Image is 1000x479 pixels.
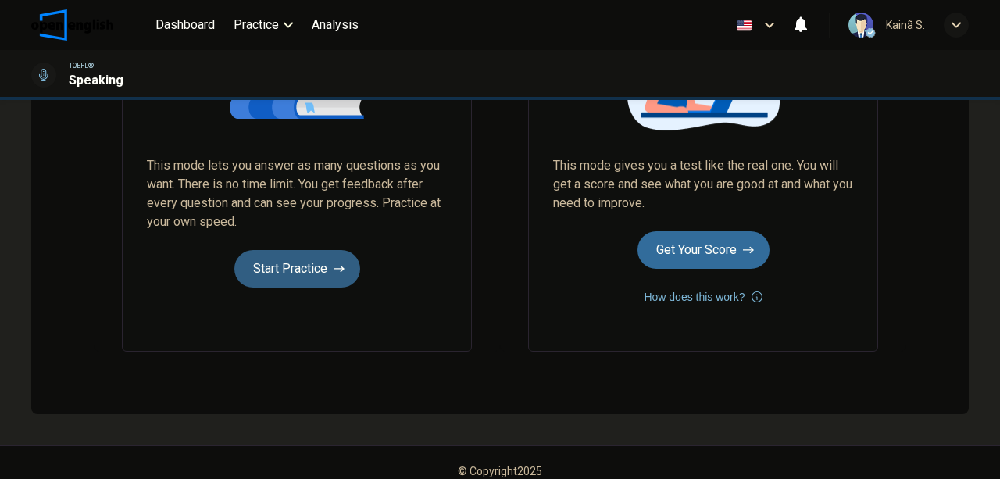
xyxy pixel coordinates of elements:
[553,156,853,213] span: This mode gives you a test like the real one. You will get a score and see what you are good at a...
[886,16,925,34] div: Kainã S.
[312,16,359,34] span: Analysis
[31,9,113,41] img: OpenEnglish logo
[149,11,221,39] button: Dashboard
[234,250,360,288] button: Start Practice
[147,156,447,231] span: This mode lets you answer as many questions as you want. There is no time limit. You get feedback...
[458,465,542,477] span: © Copyright 2025
[234,16,279,34] span: Practice
[734,20,754,31] img: en
[644,288,762,306] button: How does this work?
[305,11,365,39] button: Analysis
[227,11,299,39] button: Practice
[848,13,873,38] img: Profile picture
[155,16,215,34] span: Dashboard
[69,60,94,71] span: TOEFL®
[637,231,770,269] button: Get Your Score
[69,71,123,90] h1: Speaking
[31,9,149,41] a: OpenEnglish logo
